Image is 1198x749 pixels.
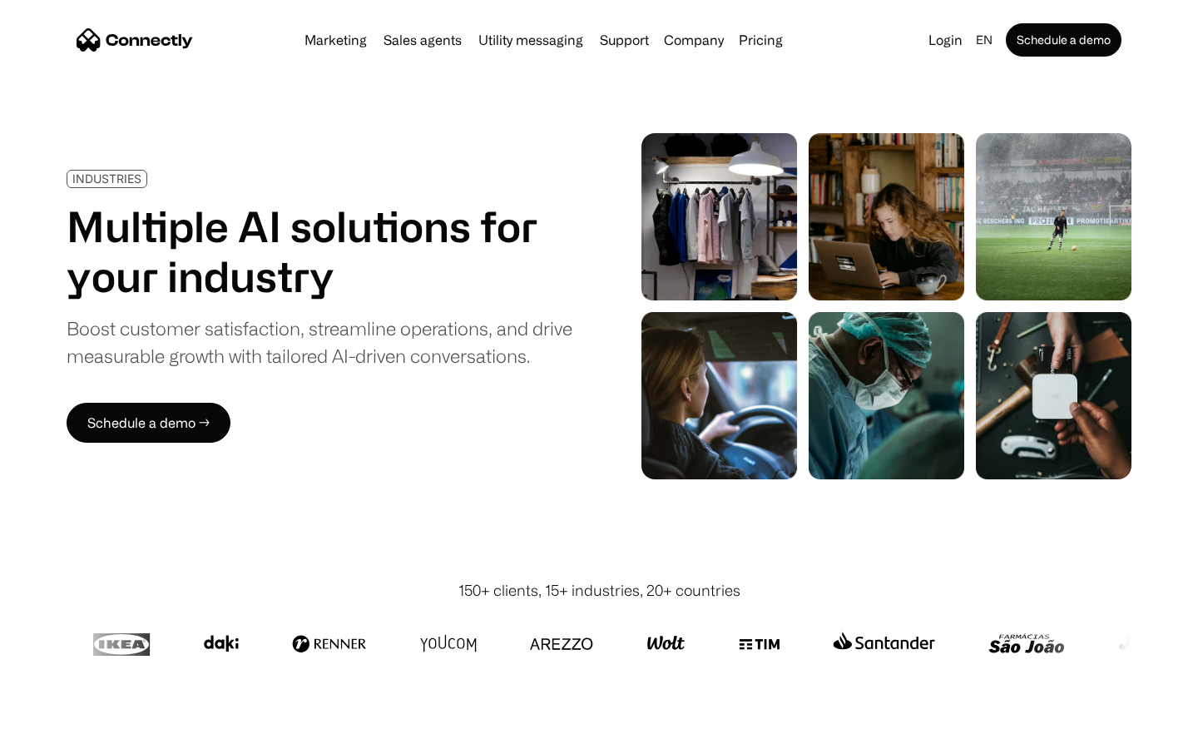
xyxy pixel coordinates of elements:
div: Boost customer satisfaction, streamline operations, and drive measurable growth with tailored AI-... [67,315,572,370]
div: INDUSTRIES [72,172,141,185]
div: 150+ clients, 15+ industries, 20+ countries [458,579,740,602]
ul: Language list [33,720,100,743]
div: en [976,28,993,52]
a: Sales agents [377,33,468,47]
a: Support [593,33,656,47]
a: Marketing [298,33,374,47]
a: Utility messaging [472,33,590,47]
aside: Language selected: English [17,718,100,743]
a: Schedule a demo → [67,403,230,443]
a: Pricing [732,33,790,47]
a: Login [922,28,969,52]
h1: Multiple AI solutions for your industry [67,201,572,301]
div: Company [664,28,724,52]
a: Schedule a demo [1006,23,1121,57]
